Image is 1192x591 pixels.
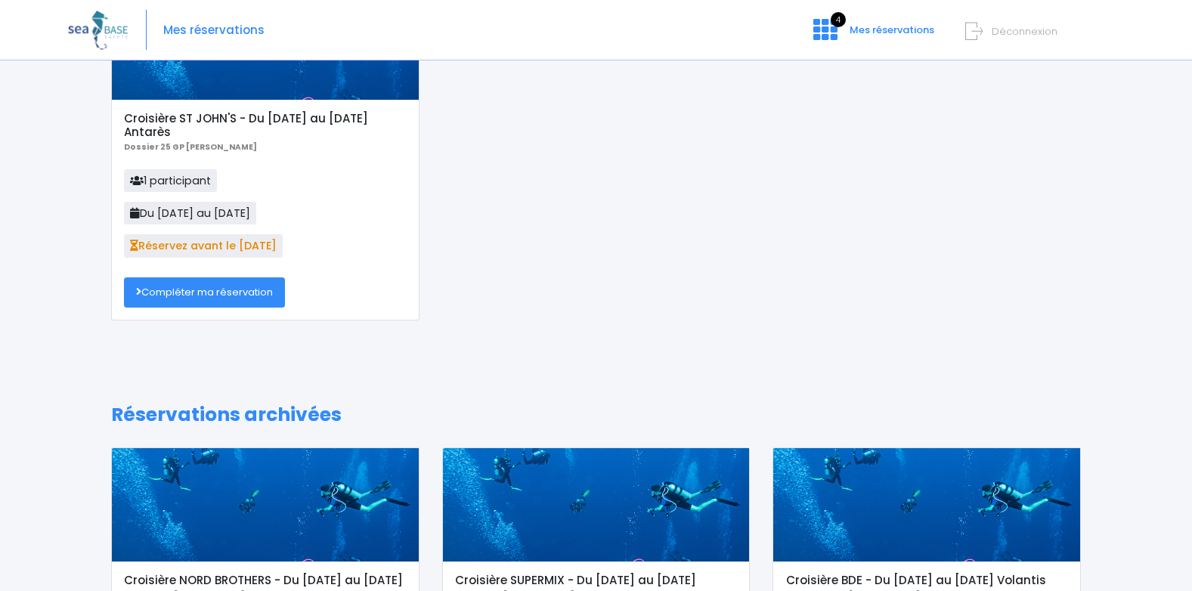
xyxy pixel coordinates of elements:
[992,24,1057,39] span: Déconnexion
[124,202,256,224] span: Du [DATE] au [DATE]
[111,404,1081,426] h1: Réservations archivées
[801,28,943,42] a: 4 Mes réservations
[455,574,737,587] h5: Croisière SUPERMIX - Du [DATE] au [DATE]
[124,169,217,192] span: 1 participant
[831,12,846,27] span: 4
[850,23,934,37] span: Mes réservations
[124,234,283,257] span: Réservez avant le [DATE]
[124,112,406,139] h5: Croisière ST JOHN'S - Du [DATE] au [DATE] Antarès
[786,574,1068,587] h5: Croisière BDE - Du [DATE] au [DATE] Volantis
[124,574,406,587] h5: Croisière NORD BROTHERS - Du [DATE] au [DATE]
[124,141,257,153] b: Dossier 25 GP [PERSON_NAME]
[124,277,285,308] a: Compléter ma réservation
